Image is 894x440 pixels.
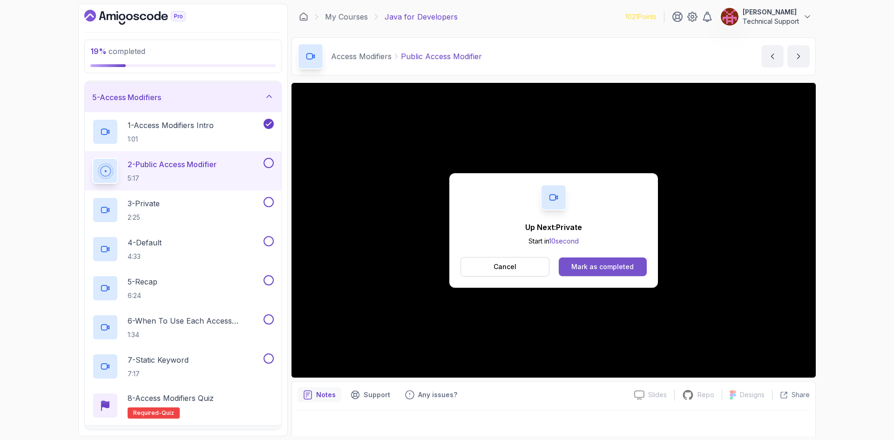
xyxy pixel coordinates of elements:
p: 1021 Points [625,12,657,21]
button: 3-Private2:25 [92,197,274,223]
a: Dashboard [84,10,207,25]
h3: 5 - Access Modifiers [92,92,161,103]
button: 8-Access Modifiers QuizRequired-quiz [92,393,274,419]
span: 19 % [90,47,107,56]
p: 4 - Default [128,237,162,248]
button: Cancel [461,257,549,277]
p: Access Modifiers [331,51,392,62]
span: completed [90,47,145,56]
p: 6 - When To Use Each Access Modifier [128,315,262,326]
p: 5 - Recap [128,276,157,287]
p: Technical Support [743,17,799,26]
img: user profile image [721,8,738,26]
button: Share [772,390,810,399]
a: My Courses [325,11,368,22]
p: 7 - Static Keyword [128,354,189,366]
p: Start in [525,237,582,246]
p: Up Next: Private [525,222,582,233]
p: 7:17 [128,369,189,379]
p: Support [364,390,390,399]
p: 2:25 [128,213,160,222]
iframe: 2 - Public Access Modifier [291,83,816,378]
button: 2-Public Access Modifier5:17 [92,158,274,184]
p: 1:01 [128,135,214,144]
button: 1-Access Modifiers Intro1:01 [92,119,274,145]
button: next content [787,45,810,68]
span: quiz [162,409,174,417]
p: Java for Developers [385,11,458,22]
span: 10 second [549,237,579,245]
p: Notes [316,390,336,399]
p: Repo [698,390,714,399]
p: 1:34 [128,330,262,339]
button: user profile image[PERSON_NAME]Technical Support [720,7,812,26]
button: 6-When To Use Each Access Modifier1:34 [92,314,274,340]
p: Slides [648,390,667,399]
a: Dashboard [299,12,308,21]
p: 1 - Access Modifiers Intro [128,120,214,131]
p: [PERSON_NAME] [743,7,799,17]
p: 8 - Access Modifiers Quiz [128,393,214,404]
button: Support button [345,387,396,402]
button: 4-Default4:33 [92,236,274,262]
p: Designs [740,390,765,399]
button: Mark as completed [559,257,647,276]
p: 4:33 [128,252,162,261]
p: 2 - Public Access Modifier [128,159,217,170]
button: notes button [298,387,341,402]
p: 5:17 [128,174,217,183]
p: Share [792,390,810,399]
p: Public Access Modifier [401,51,482,62]
span: Required- [133,409,162,417]
button: 5-Recap6:24 [92,275,274,301]
button: Feedback button [400,387,463,402]
p: Any issues? [418,390,457,399]
p: Cancel [494,262,516,271]
button: previous content [761,45,784,68]
div: Mark as completed [571,262,634,271]
p: 6:24 [128,291,157,300]
button: 7-Static Keyword7:17 [92,353,274,379]
p: 3 - Private [128,198,160,209]
button: 5-Access Modifiers [85,82,281,112]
